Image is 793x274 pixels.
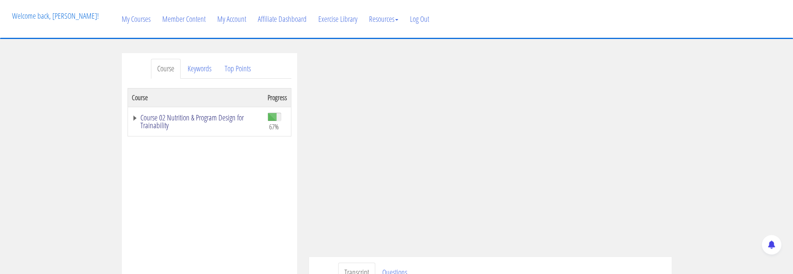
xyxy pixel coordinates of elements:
a: Member Content [156,0,211,38]
a: Resources [363,0,404,38]
th: Progress [264,88,291,107]
a: My Courses [116,0,156,38]
a: Log Out [404,0,435,38]
a: Affiliate Dashboard [252,0,312,38]
a: My Account [211,0,252,38]
p: Welcome back, [PERSON_NAME]! [6,0,105,32]
a: Keywords [181,59,218,79]
a: Course 02 Nutrition & Program Design for Trainability [132,114,260,129]
a: Exercise Library [312,0,363,38]
span: 67% [269,122,279,131]
a: Course [151,59,181,79]
th: Course [128,88,264,107]
a: Top Points [218,59,257,79]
